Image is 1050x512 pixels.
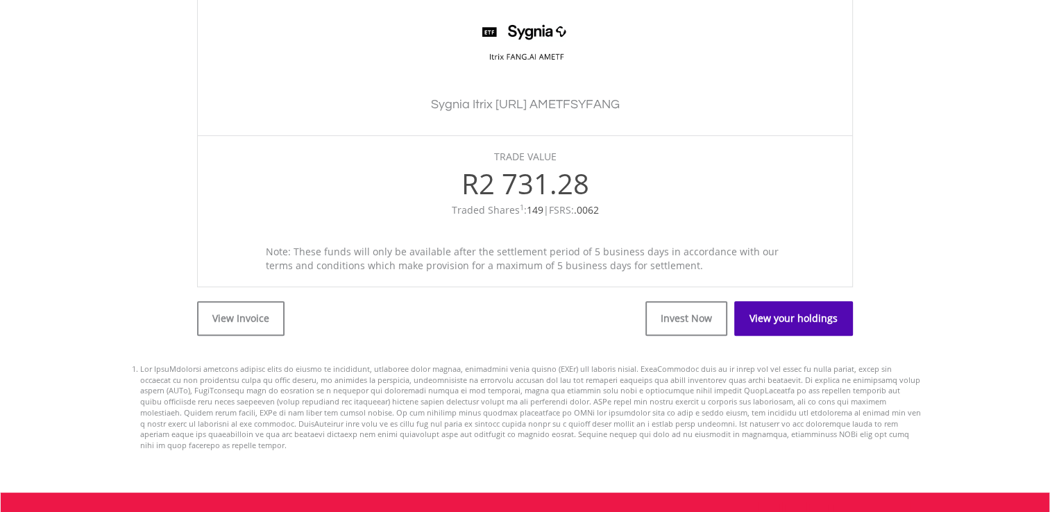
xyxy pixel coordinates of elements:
[734,301,853,336] a: View your holdings
[527,203,543,216] span: 149
[140,364,921,451] li: Lor IpsuMdolorsi ametcons adipisc elits do eiusmo te incididunt, utlaboree dolor magnaa, enimadmi...
[462,164,589,203] span: R2 731.28
[645,301,727,336] a: Invest Now
[212,150,838,164] div: TRADE VALUE
[520,203,524,212] sup: 1
[549,203,599,216] span: FSRS:
[452,203,543,216] span: Traded Shares :
[197,301,285,336] a: View Invoice
[570,98,620,111] span: SYFANG
[255,245,795,273] div: Note: These funds will only be available after the settlement period of 5 business days in accord...
[212,203,838,217] div: |
[212,95,838,114] h3: Sygnia Itrix [URL] AMETF
[574,203,599,216] span: .0062
[473,8,577,81] img: TFSA.SYFANG.png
